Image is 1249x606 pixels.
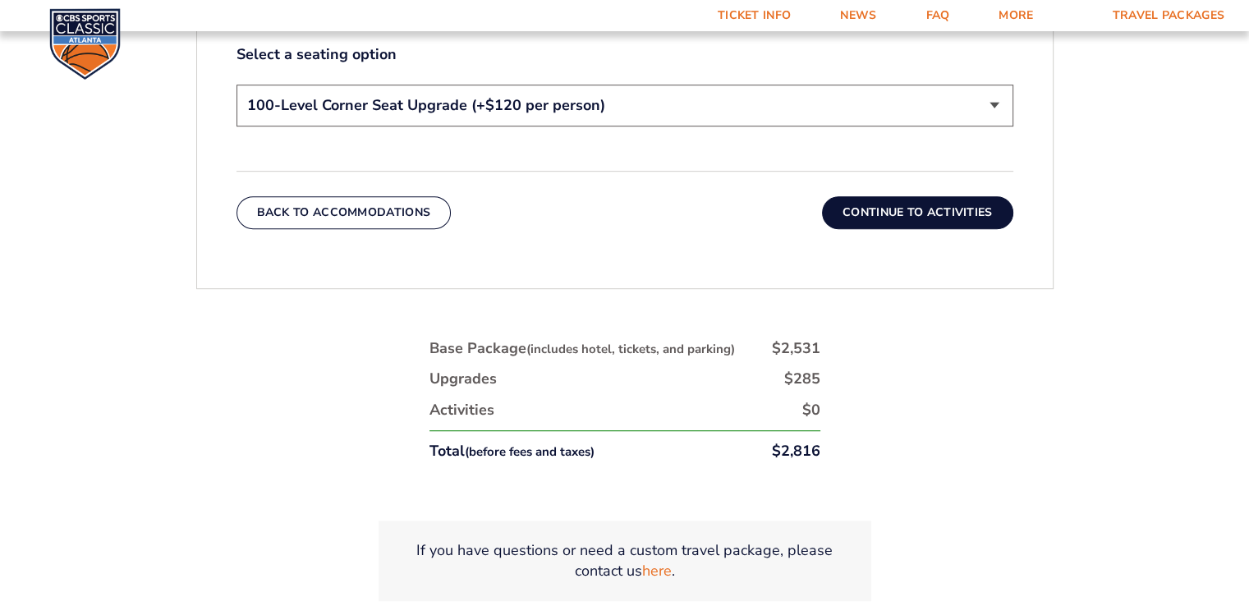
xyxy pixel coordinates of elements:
a: here [642,561,672,581]
label: Select a seating option [236,44,1013,65]
img: CBS Sports Classic [49,8,121,80]
div: $285 [784,369,820,389]
small: (includes hotel, tickets, and parking) [526,341,735,357]
div: $2,531 [772,338,820,359]
p: If you have questions or need a custom travel package, please contact us . [398,540,852,581]
button: Continue To Activities [822,196,1013,229]
div: Total [429,441,595,461]
div: $0 [802,400,820,420]
small: (before fees and taxes) [465,443,595,460]
div: Base Package [429,338,735,359]
div: $2,816 [772,441,820,461]
div: Upgrades [429,369,497,389]
div: Activities [429,400,494,420]
button: Back To Accommodations [236,196,452,229]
